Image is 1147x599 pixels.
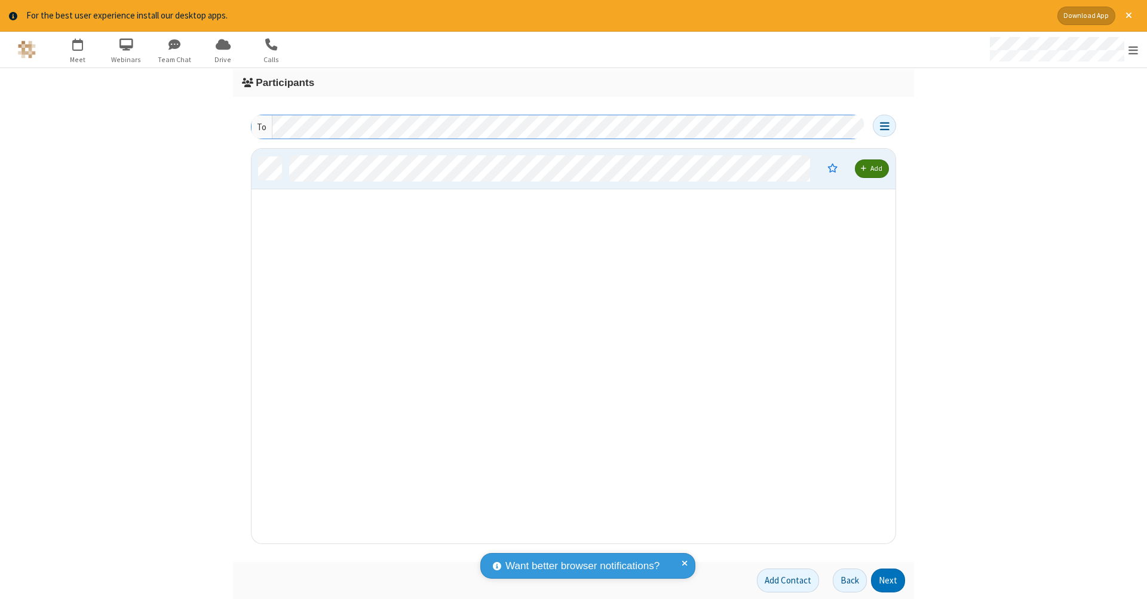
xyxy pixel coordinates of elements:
[152,54,197,65] span: Team Chat
[242,77,905,88] h3: Participants
[757,569,819,592] button: Add Contact
[870,164,882,173] span: Add
[871,569,905,592] button: Next
[855,159,889,178] button: Add
[18,41,36,59] img: QA Selenium DO NOT DELETE OR CHANGE
[1057,7,1115,25] button: Download App
[819,158,846,179] button: Moderator
[505,558,660,574] span: Want better browser notifications?
[56,54,100,65] span: Meet
[765,575,811,586] span: Add Contact
[1120,7,1138,25] button: Close alert
[201,54,246,65] span: Drive
[873,115,896,137] button: Open menu
[26,9,1048,23] div: For the best user experience install our desktop apps.
[4,32,49,67] button: Logo
[833,569,867,592] button: Back
[104,54,149,65] span: Webinars
[249,54,294,65] span: Calls
[252,149,897,545] div: grid
[979,32,1147,67] div: Open menu
[252,115,272,139] div: To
